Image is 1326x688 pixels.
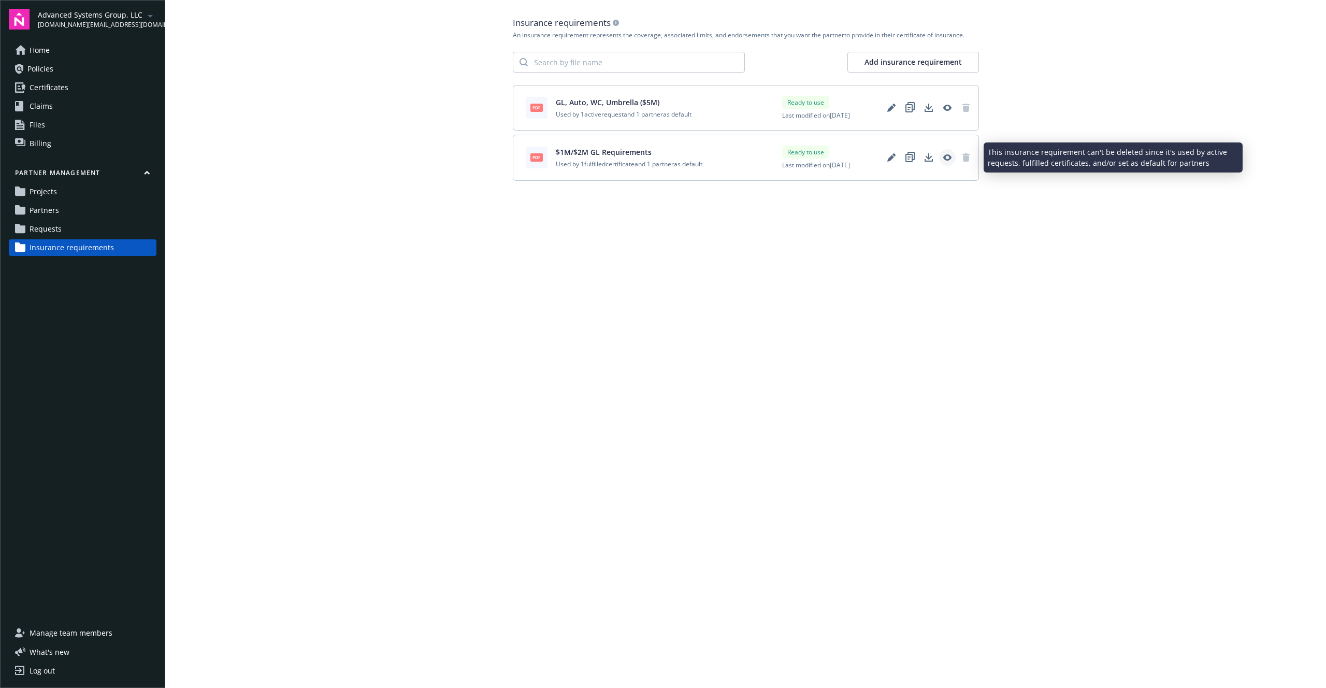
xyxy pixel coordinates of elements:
[530,153,543,161] span: pdf
[30,239,114,256] span: Insurance requirements
[939,149,956,166] a: View
[782,111,850,120] span: Last modified on [DATE]
[38,9,144,20] span: Advanced Systems Group, LLC
[9,61,156,77] a: Policies
[30,98,53,114] span: Claims
[9,647,86,657] button: What's new
[38,20,144,30] span: [DOMAIN_NAME][EMAIL_ADDRESS][DOMAIN_NAME]
[30,221,62,237] span: Requests
[556,147,702,157] span: $1M/$2M GL Requirements
[9,42,156,59] a: Home
[556,110,691,119] span: Used by 1 active request and 1 partner as default
[513,17,979,29] div: Insurance requirements
[9,221,156,237] a: Requests
[528,52,744,72] input: Search by file name
[30,183,57,200] span: Projects
[30,42,50,59] span: Home
[9,9,30,30] img: navigator-logo.svg
[920,99,937,116] a: Download
[782,96,829,109] div: Ready to use
[556,97,691,108] span: GL, Auto, WC, Umbrella ($5M)
[883,99,900,116] a: Edit
[782,146,829,159] div: Ready to use
[9,239,156,256] a: Insurance requirements
[30,663,55,679] div: Log out
[9,168,156,181] button: Partner management
[9,202,156,219] a: Partners
[38,9,156,30] button: Advanced Systems Group, LLC[DOMAIN_NAME][EMAIL_ADDRESS][DOMAIN_NAME]arrowDropDown
[30,647,69,657] span: What ' s new
[556,160,702,168] span: Used by 1 fulfilled certificate and 1 partner as default
[530,104,543,111] span: pdf
[513,31,979,39] div: An insurance requirement represents the coverage, associated limits, and endorsements that you wa...
[883,149,900,166] a: Edit
[958,99,974,116] span: Remove
[847,52,979,73] button: Add insurance requirement
[902,149,918,166] a: Duplicate
[958,149,974,166] span: Remove
[9,135,156,152] a: Billing
[30,117,45,133] span: Files
[9,117,156,133] a: Files
[144,9,156,22] a: arrowDropDown
[782,161,850,169] span: Last modified on [DATE]
[9,625,156,641] a: Manage team members
[30,135,51,152] span: Billing
[9,79,156,96] a: Certificates
[9,98,156,114] a: Claims
[30,625,112,641] span: Manage team members
[9,183,156,200] a: Projects
[520,58,528,66] svg: Search
[30,202,59,219] span: Partners
[902,99,918,116] a: Duplicate
[27,61,53,77] span: Policies
[920,149,937,166] a: Download
[939,99,956,116] a: View
[30,79,68,96] span: Certificates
